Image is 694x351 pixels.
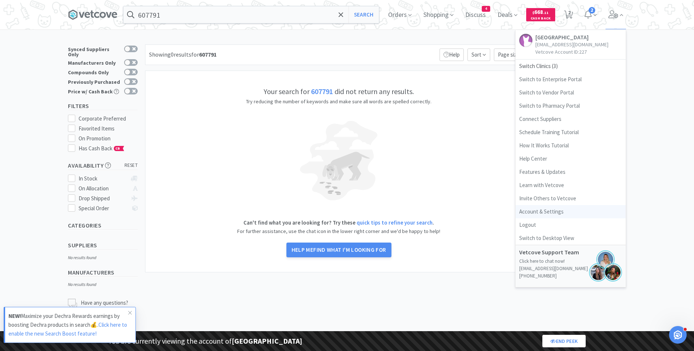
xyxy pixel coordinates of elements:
span: Cash Back [531,17,551,21]
a: 2 [561,12,576,19]
h5: Categories [68,221,138,230]
a: Logout [516,218,626,232]
h5: [GEOGRAPHIC_DATA] [535,34,608,41]
iframe: Intercom live chat [669,326,687,344]
strong: 607791 [311,87,333,96]
div: Corporate Preferred [79,114,138,123]
p: [EMAIL_ADDRESS][DOMAIN_NAME] [519,265,622,272]
div: Special Order [79,204,127,213]
a: Switch to Pharmacy Portal [516,99,626,112]
p: For further assistance, use the chat icon in the lower right corner and we'd be happy to help! [229,227,449,235]
strong: 607791 [199,51,217,58]
i: No results found [68,255,96,260]
a: Click here to chat now! [519,258,565,264]
p: [PHONE_NUMBER] [519,272,622,280]
h5: Filters [68,102,138,110]
h5: Suppliers [68,241,138,250]
strong: NEW! [8,312,21,319]
div: Price w/ Cash Back [68,88,120,94]
strong: Can't find what you are looking for? Try these . [243,219,434,226]
a: How It Works Tutorial [516,139,626,152]
div: Showing 0 results [149,50,217,60]
span: Sort [467,49,490,61]
button: Help mefind what I'm looking for [286,243,391,257]
a: Account & Settings [516,205,626,218]
div: Compounds Only [68,69,120,75]
p: [EMAIL_ADDRESS][DOMAIN_NAME] [535,41,608,48]
span: 4 [482,6,490,11]
span: 2 [589,7,595,14]
span: $ [532,10,534,15]
h5: Your search for did not return any results. [229,86,449,97]
p: Try reducing the number of keywords and make sure all words are spelled correctly. [229,97,449,105]
strong: [GEOGRAPHIC_DATA] [232,336,302,345]
div: Previously Purchased [68,78,120,85]
img: blind-dog-light.png [299,105,379,216]
p: Maximize your Dechra Rewards earnings by boosting Dechra products in search💰. [8,312,128,338]
a: Invite Others to Vetcove [516,192,626,205]
a: Switch to Vendor Portal [516,86,626,99]
i: No results found [68,282,96,287]
div: In Stock [79,174,127,183]
h5: Availability [68,161,138,170]
div: Drop Shipped [79,194,127,203]
a: quick tips to refine your search [357,219,433,226]
div: Synced Suppliers Only [68,46,120,57]
img: bridget.png [596,250,615,269]
span: Switch Clinics ( 3 ) [516,60,626,73]
a: Schedule Training Tutorial [516,126,626,139]
a: $668.11Cash Back [526,5,555,25]
a: Features & Updates [516,165,626,179]
span: Page size [494,49,528,61]
div: Manufacturers Only [68,59,120,65]
img: jenna.png [589,263,607,282]
p: Help [440,49,464,61]
a: Learn with Vetcove [516,179,626,192]
a: Connect Suppliers [516,112,626,126]
a: Switch to Enterprise Portal [516,73,626,86]
div: Favorited Items [79,124,138,133]
a: Help Center [516,152,626,165]
span: CB [114,146,122,151]
a: [GEOGRAPHIC_DATA][EMAIL_ADDRESS][DOMAIN_NAME]Vetcove Account ID:227 [516,30,626,60]
a: End Peek [542,335,586,347]
div: On Allocation [79,184,127,193]
h5: Vetcove Support Team [519,249,593,256]
p: You are currently viewing the account of [108,335,302,347]
button: Search [348,6,379,23]
p: Vetcove Account ID: 227 [535,48,608,55]
span: reset [124,162,138,169]
span: for [191,51,217,58]
img: jennifer.png [604,263,622,282]
span: 668 [532,8,549,15]
a: Switch to Desktop View [516,232,626,245]
span: find what I'm looking for [313,246,386,253]
span: . 11 [543,10,549,15]
div: On Promotion [79,134,138,143]
p: Have any questions? [81,299,128,307]
h5: Manufacturers [68,268,138,277]
span: Has Cash Back [79,145,124,152]
a: Discuss4 [462,12,489,18]
input: Search by item, sku, manufacturer, ingredient, size... [123,6,379,23]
